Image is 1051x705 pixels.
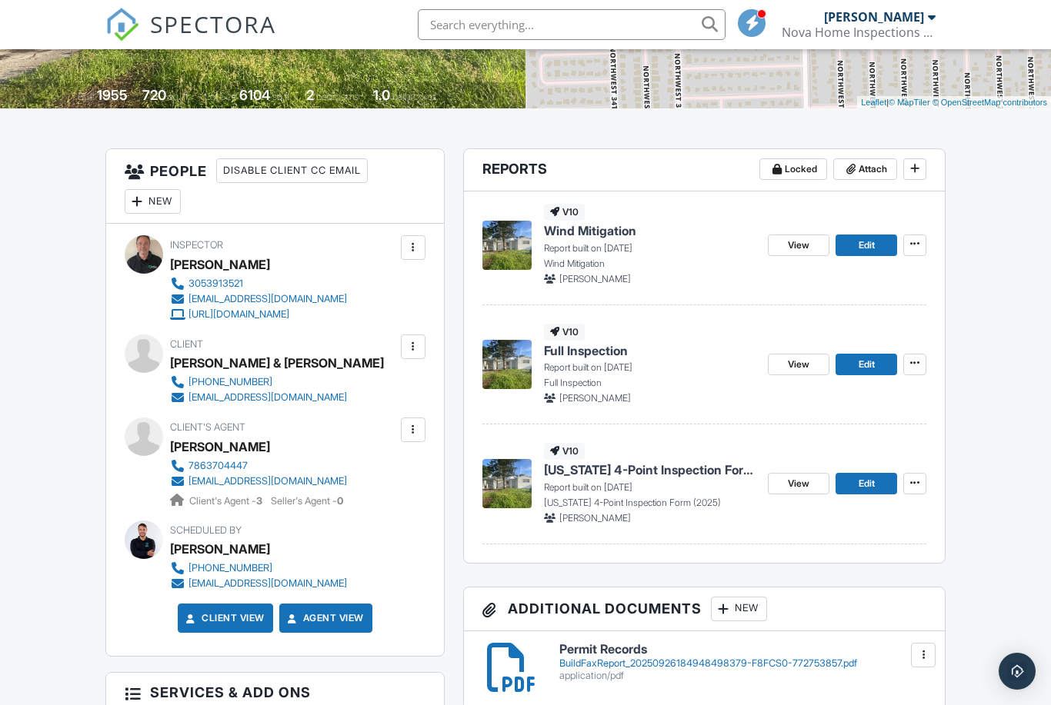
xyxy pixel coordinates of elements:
h6: Permit Records [559,643,926,657]
a: Agent View [285,610,364,626]
div: [EMAIL_ADDRESS][DOMAIN_NAME] [189,293,347,305]
a: SPECTORA [105,21,276,53]
span: Seller's Agent - [271,495,343,507]
div: 6104 [239,87,270,103]
a: 7863704447 [170,458,347,474]
span: Inspector [170,239,223,251]
h3: People [106,149,444,224]
div: New [125,189,181,214]
span: bathrooms [392,91,436,102]
input: Search everything... [418,9,726,40]
span: Scheduled By [170,524,242,536]
div: [PHONE_NUMBER] [189,562,272,574]
div: 720 [142,87,166,103]
a: [EMAIL_ADDRESS][DOMAIN_NAME] [170,291,347,307]
div: BuildFaxReport_20250926184948498379-F8FCS0-772753857.pdf [559,657,926,670]
a: Permit Records BuildFaxReport_20250926184948498379-F8FCS0-772753857.pdf application/pdf [559,643,926,682]
a: [URL][DOMAIN_NAME] [170,307,347,322]
a: [EMAIL_ADDRESS][DOMAIN_NAME] [170,390,372,405]
div: 1.0 [373,87,390,103]
div: 7863704447 [189,460,248,472]
strong: 3 [256,495,262,507]
span: sq.ft. [272,91,292,102]
div: New [711,597,767,621]
span: Built [78,91,95,102]
div: | [857,96,1051,109]
a: [EMAIL_ADDRESS][DOMAIN_NAME] [170,474,347,489]
div: [PERSON_NAME] [170,537,270,560]
div: [PERSON_NAME] & [PERSON_NAME] [170,351,384,374]
div: [PHONE_NUMBER] [189,376,272,388]
a: © MapTiler [889,98,930,107]
div: 1955 [97,87,128,103]
div: 3053913521 [189,278,243,290]
div: [PERSON_NAME] [170,435,270,458]
span: bedrooms [316,91,359,102]
div: [PERSON_NAME] [824,9,924,25]
span: Client's Agent - [189,495,265,507]
div: [URL][DOMAIN_NAME] [189,308,289,321]
span: Lot Size [205,91,237,102]
div: 2 [306,87,314,103]
div: [EMAIL_ADDRESS][DOMAIN_NAME] [189,391,347,404]
div: Open Intercom Messenger [999,653,1036,690]
div: [PERSON_NAME] [170,253,270,276]
div: Disable Client CC Email [216,158,368,183]
a: © OpenStreetMap contributors [933,98,1047,107]
img: The Best Home Inspection Software - Spectora [105,8,139,42]
div: application/pdf [559,670,926,682]
strong: 0 [337,495,343,507]
span: Client [170,338,203,350]
a: [PHONE_NUMBER] [170,560,347,576]
h3: Additional Documents [464,587,945,631]
div: Nova Home Inspections LLC [782,25,936,40]
a: Client View [183,610,265,626]
div: [EMAIL_ADDRESS][DOMAIN_NAME] [189,577,347,590]
span: sq. ft. [168,91,190,102]
span: Client's Agent [170,421,245,433]
div: [EMAIL_ADDRESS][DOMAIN_NAME] [189,475,347,487]
a: 3053913521 [170,276,347,291]
a: [PHONE_NUMBER] [170,374,372,390]
a: [EMAIL_ADDRESS][DOMAIN_NAME] [170,576,347,591]
span: SPECTORA [150,8,276,40]
a: Leaflet [861,98,886,107]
